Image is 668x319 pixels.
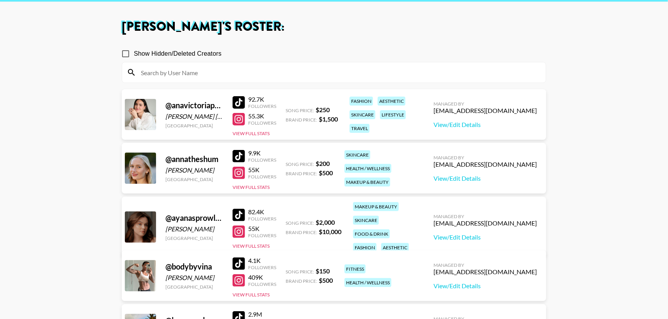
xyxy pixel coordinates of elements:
[248,281,276,287] div: Followers
[165,274,223,282] div: [PERSON_NAME]
[286,269,314,275] span: Song Price:
[165,262,223,271] div: @ bodybyvina
[248,225,276,233] div: 55K
[248,273,276,281] div: 409K
[286,117,317,123] span: Brand Price:
[165,166,223,174] div: [PERSON_NAME]
[345,150,370,159] div: skincare
[381,243,409,252] div: aesthetic
[316,160,330,167] strong: $ 200
[248,120,276,126] div: Followers
[353,202,399,211] div: makeup & beauty
[433,155,537,160] div: Managed By
[345,264,366,273] div: fitness
[286,278,317,284] span: Brand Price:
[319,277,333,284] strong: $ 500
[353,216,379,225] div: skincare
[248,257,276,264] div: 4.1K
[165,225,223,233] div: [PERSON_NAME]
[433,268,537,276] div: [EMAIL_ADDRESS][DOMAIN_NAME]
[433,121,537,129] a: View/Edit Details
[165,154,223,164] div: @ annatheshum
[433,107,537,115] div: [EMAIL_ADDRESS][DOMAIN_NAME]
[319,228,341,235] strong: $ 10,000
[165,235,223,241] div: [GEOGRAPHIC_DATA]
[248,166,276,174] div: 55K
[248,310,276,318] div: 2.9M
[248,95,276,103] div: 92.7K
[433,262,537,268] div: Managed By
[345,178,390,187] div: makeup & beauty
[248,103,276,109] div: Followers
[286,220,314,226] span: Song Price:
[233,130,270,136] button: View Full Stats
[316,267,330,275] strong: $ 150
[286,161,314,167] span: Song Price:
[433,282,537,290] a: View/Edit Details
[433,174,537,182] a: View/Edit Details
[433,233,537,241] a: View/Edit Details
[248,233,276,238] div: Followers
[345,164,391,173] div: health / wellness
[350,97,373,106] div: fashion
[165,176,223,182] div: [GEOGRAPHIC_DATA]
[134,49,222,58] span: Show Hidden/Deleted Creators
[165,284,223,290] div: [GEOGRAPHIC_DATA]
[380,110,406,119] div: lifestyle
[433,101,537,107] div: Managed By
[248,112,276,120] div: 55.3K
[122,21,546,33] h1: [PERSON_NAME] 's Roster:
[233,243,270,249] button: View Full Stats
[248,208,276,216] div: 82.4K
[165,123,223,129] div: [GEOGRAPHIC_DATA]
[433,213,537,219] div: Managed By
[165,113,223,120] div: [PERSON_NAME] [PERSON_NAME]
[353,229,390,238] div: food & drink
[286,108,314,113] span: Song Price:
[433,219,537,227] div: [EMAIL_ADDRESS][DOMAIN_NAME]
[286,229,317,235] span: Brand Price:
[353,243,377,252] div: fashion
[248,157,276,163] div: Followers
[165,100,223,110] div: @ anavictoriaperez_
[165,213,223,223] div: @ ayanasprowl___
[248,216,276,222] div: Followers
[433,160,537,168] div: [EMAIL_ADDRESS][DOMAIN_NAME]
[350,124,370,133] div: travel
[378,97,405,106] div: aesthetic
[233,292,270,298] button: View Full Stats
[248,149,276,157] div: 9.9K
[136,66,541,79] input: Search by User Name
[233,184,270,190] button: View Full Stats
[248,264,276,270] div: Followers
[319,115,338,123] strong: $ 1,500
[248,174,276,180] div: Followers
[286,171,317,176] span: Brand Price:
[345,278,391,287] div: health / wellness
[316,106,330,113] strong: $ 250
[350,110,375,119] div: skincare
[316,219,335,226] strong: $ 2,000
[319,169,333,176] strong: $ 500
